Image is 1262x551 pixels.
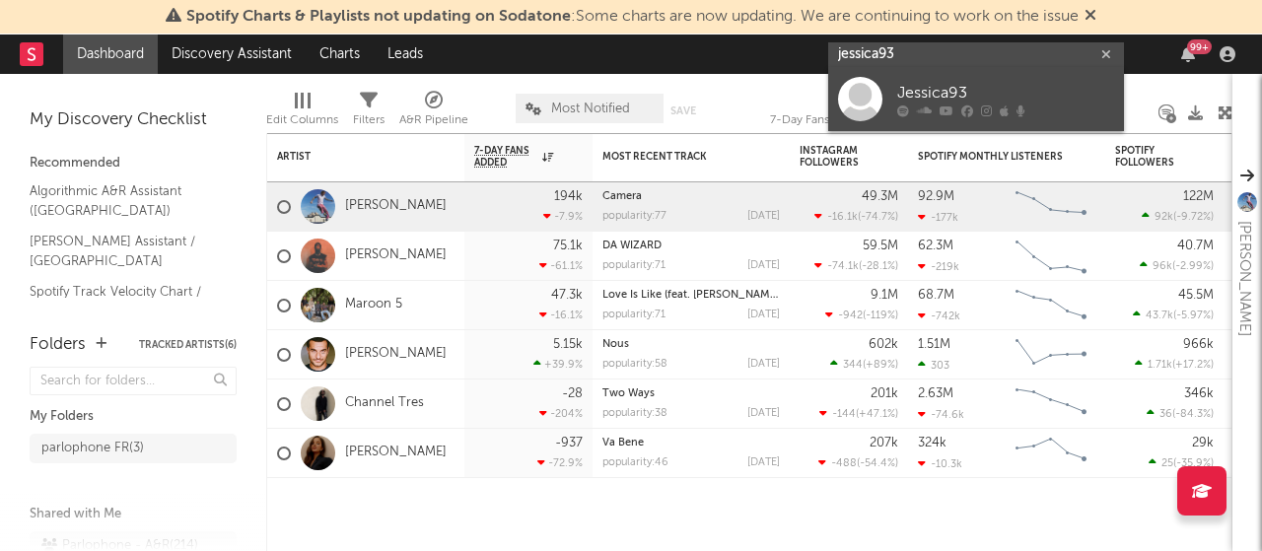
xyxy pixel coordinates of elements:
[602,191,780,202] div: Camera
[831,458,857,469] span: -488
[918,211,958,224] div: -177k
[554,190,583,203] div: 194k
[602,241,662,251] a: DA WIZARD
[1007,330,1095,379] svg: Chart title
[843,360,863,371] span: 344
[818,456,898,469] div: ( )
[1007,429,1095,478] svg: Chart title
[863,240,898,252] div: 59.5M
[1177,240,1214,252] div: 40.7M
[918,289,954,302] div: 68.7M
[747,359,780,370] div: [DATE]
[602,438,780,448] div: Va Bene
[670,105,696,116] button: Save
[1115,145,1184,169] div: Spotify Followers
[918,151,1066,163] div: Spotify Monthly Listeners
[602,260,666,271] div: popularity: 71
[1007,281,1095,330] svg: Chart title
[828,67,1124,131] a: Jessica93
[1187,39,1212,54] div: 99 +
[30,333,86,357] div: Folders
[860,458,895,469] span: -54.4 %
[602,339,629,350] a: Nous
[602,290,782,301] a: Love Is Like (feat. [PERSON_NAME])
[870,437,898,449] div: 207k
[1176,310,1211,321] span: -5.97 %
[1135,358,1214,371] div: ( )
[1159,409,1172,420] span: 36
[533,358,583,371] div: +39.9 %
[1175,409,1211,420] span: -84.3 %
[1192,437,1214,449] div: 29k
[345,198,447,215] a: [PERSON_NAME]
[1146,310,1173,321] span: 43.7k
[918,408,964,421] div: -74.6k
[1176,212,1211,223] span: -9.72 %
[871,387,898,400] div: 201k
[747,211,780,222] div: [DATE]
[306,34,374,74] a: Charts
[918,310,960,322] div: -742k
[30,108,237,132] div: My Discovery Checklist
[399,84,468,141] div: A&R Pipeline
[543,210,583,223] div: -7.9 %
[399,108,468,132] div: A&R Pipeline
[353,84,385,141] div: Filters
[602,339,780,350] div: Nous
[1133,309,1214,321] div: ( )
[918,240,953,252] div: 62.3M
[602,359,667,370] div: popularity: 58
[1140,259,1214,272] div: ( )
[602,191,642,202] a: Camera
[918,190,954,203] div: 92.9M
[539,407,583,420] div: -204 %
[602,457,668,468] div: popularity: 46
[158,34,306,74] a: Discovery Assistant
[353,108,385,132] div: Filters
[1149,456,1214,469] div: ( )
[539,259,583,272] div: -61.1 %
[30,231,217,271] a: [PERSON_NAME] Assistant / [GEOGRAPHIC_DATA]
[918,387,953,400] div: 2.63M
[830,358,898,371] div: ( )
[539,309,583,321] div: -16.1 %
[747,457,780,468] div: [DATE]
[553,338,583,351] div: 5.15k
[814,259,898,272] div: ( )
[30,281,217,321] a: Spotify Track Velocity Chart / FR
[1007,379,1095,429] svg: Chart title
[266,84,338,141] div: Edit Columns
[553,240,583,252] div: 75.1k
[30,434,237,463] a: parlophone FR(3)
[871,289,898,302] div: 9.1M
[602,211,666,222] div: popularity: 77
[1181,46,1195,62] button: 99+
[1175,261,1211,272] span: -2.99 %
[862,190,898,203] div: 49.3M
[832,409,856,420] span: -144
[828,42,1124,67] input: Search for artists
[345,445,447,461] a: [PERSON_NAME]
[918,260,959,273] div: -219k
[1178,289,1214,302] div: 45.5M
[747,260,780,271] div: [DATE]
[551,289,583,302] div: 47.3k
[602,151,750,163] div: Most Recent Track
[838,310,863,321] span: -942
[1176,458,1211,469] span: -35.9 %
[747,408,780,419] div: [DATE]
[374,34,437,74] a: Leads
[866,310,895,321] span: -119 %
[30,503,237,526] div: Shared with Me
[30,152,237,175] div: Recommended
[555,437,583,449] div: -937
[918,359,949,372] div: 303
[869,338,898,351] div: 602k
[770,108,918,132] div: 7-Day Fans Added (7-Day Fans Added)
[918,437,946,449] div: 324k
[139,340,237,350] button: Tracked Artists(6)
[862,261,895,272] span: -28.1 %
[800,145,869,169] div: Instagram Followers
[1147,407,1214,420] div: ( )
[602,241,780,251] div: DA WIZARD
